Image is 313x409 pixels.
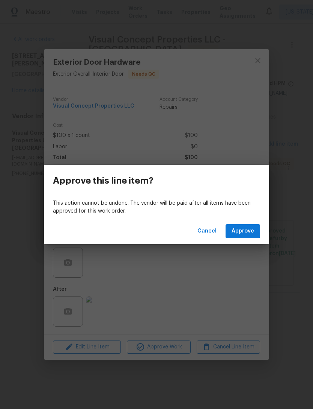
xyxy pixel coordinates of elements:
[232,227,254,236] span: Approve
[226,224,260,238] button: Approve
[194,224,220,238] button: Cancel
[53,175,153,186] h3: Approve this line item?
[197,227,217,236] span: Cancel
[53,199,260,215] p: This action cannot be undone. The vendor will be paid after all items have been approved for this...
